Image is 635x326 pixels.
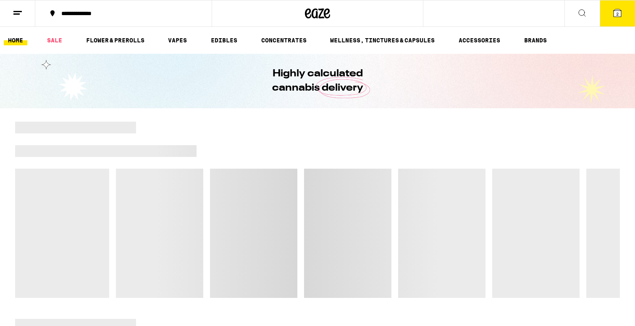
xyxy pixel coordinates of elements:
[82,35,149,45] a: FLOWER & PREROLLS
[164,35,191,45] a: VAPES
[4,35,27,45] a: HOME
[616,11,619,16] span: 2
[454,35,504,45] a: ACCESSORIES
[207,35,241,45] a: EDIBLES
[520,35,551,45] a: BRANDS
[600,0,635,26] button: 2
[248,67,387,95] h1: Highly calculated cannabis delivery
[257,35,311,45] a: CONCENTRATES
[326,35,439,45] a: WELLNESS, TINCTURES & CAPSULES
[43,35,66,45] a: SALE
